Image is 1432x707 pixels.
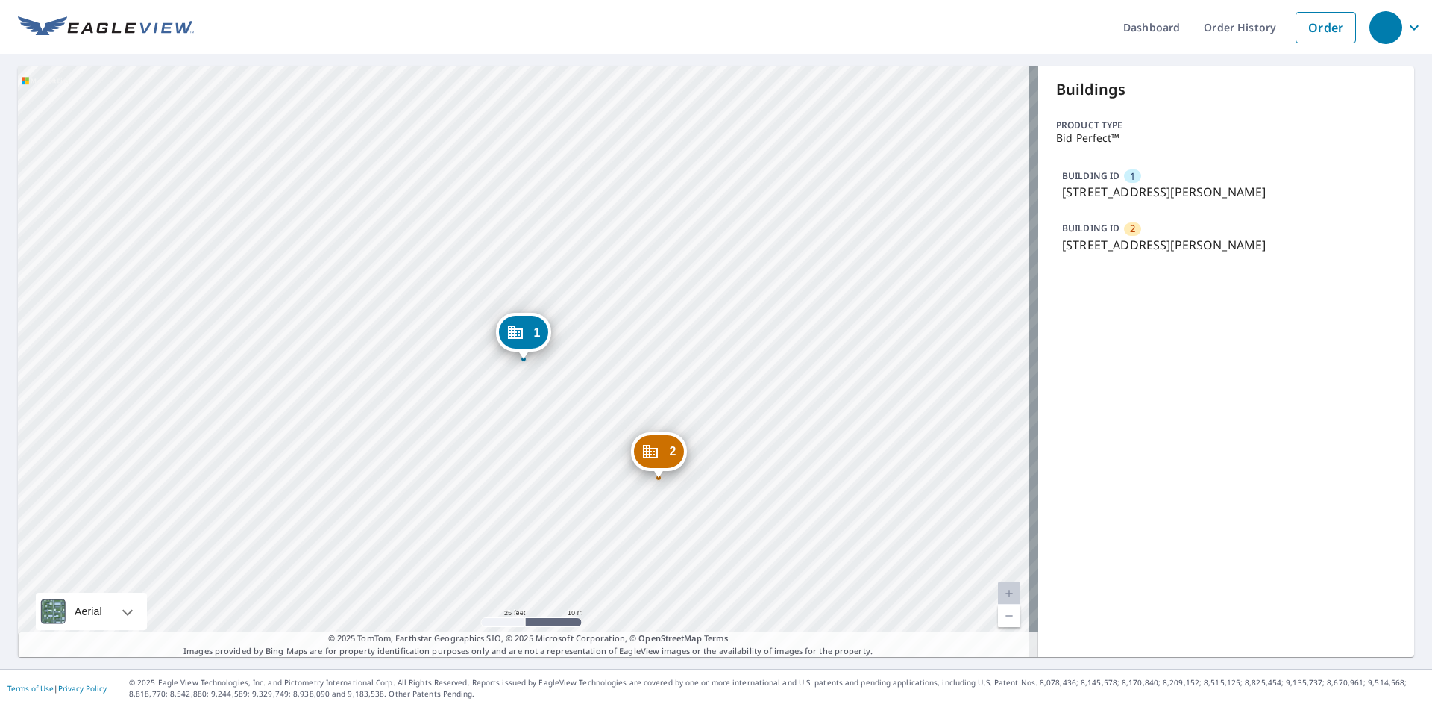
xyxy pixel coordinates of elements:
[998,605,1020,627] a: Current Level 20, Zoom Out
[1062,183,1390,201] p: [STREET_ADDRESS][PERSON_NAME]
[70,593,107,630] div: Aerial
[328,632,729,645] span: © 2025 TomTom, Earthstar Geographics SIO, © 2025 Microsoft Corporation, ©
[1062,236,1390,254] p: [STREET_ADDRESS][PERSON_NAME]
[1056,119,1396,132] p: Product type
[1056,78,1396,101] p: Buildings
[1062,222,1119,234] p: BUILDING ID
[7,683,54,694] a: Terms of Use
[631,432,686,479] div: Dropped pin, building 2, Commercial property, 7901 Blind Pass Rd St Pete Beach, FL 33706
[18,16,194,39] img: EV Logo
[18,632,1038,657] p: Images provided by Bing Maps are for property identification purposes only and are not a represen...
[998,582,1020,605] a: Current Level 20, Zoom In Disabled
[638,632,701,644] a: OpenStreetMap
[1130,222,1135,236] span: 2
[36,593,147,630] div: Aerial
[7,684,107,693] p: |
[495,313,550,359] div: Dropped pin, building 1, Commercial property, 7979 Blind Pass Rd St Pete Beach, FL 33706
[1130,169,1135,184] span: 1
[669,446,676,457] span: 2
[1296,12,1356,43] a: Order
[58,683,107,694] a: Privacy Policy
[1056,132,1396,144] p: Bid Perfect™
[533,327,540,338] span: 1
[129,677,1425,700] p: © 2025 Eagle View Technologies, Inc. and Pictometry International Corp. All Rights Reserved. Repo...
[704,632,729,644] a: Terms
[1062,169,1119,182] p: BUILDING ID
